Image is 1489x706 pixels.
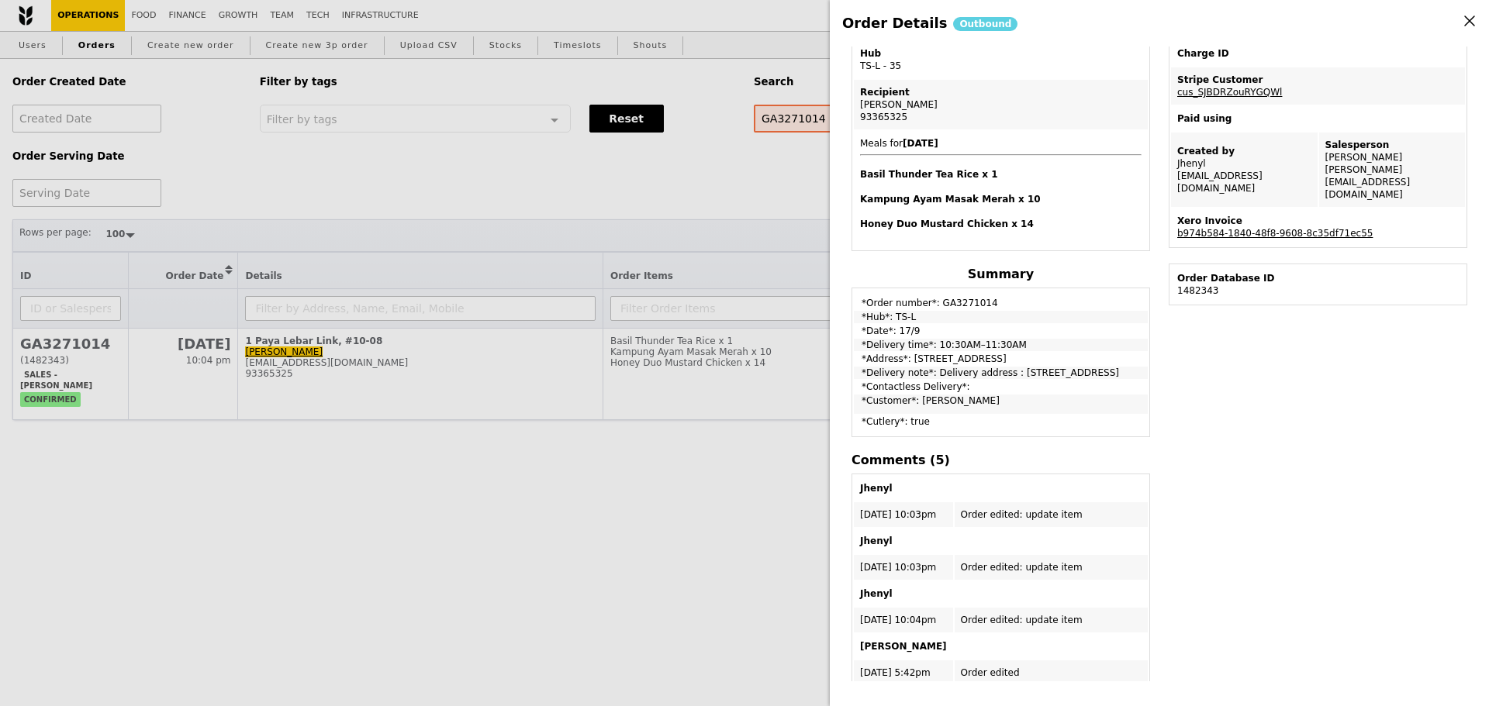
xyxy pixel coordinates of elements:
div: Hub [860,47,1142,60]
h4: Honey Duo Mustard Chicken x 14 [860,218,1142,230]
td: *Delivery note*: Delivery address : [STREET_ADDRESS] [854,367,1148,379]
td: Jhenyl [EMAIL_ADDRESS][DOMAIN_NAME] [1171,133,1318,207]
b: Jhenyl [860,483,893,494]
h4: Kampung Ayam Masak Merah x 10 [860,193,1142,205]
div: Outbound [953,17,1017,31]
td: TS-L - 35 [854,41,1148,78]
b: [PERSON_NAME] [860,641,947,652]
div: Salesperson [1325,139,1460,151]
td: *Address*: [STREET_ADDRESS] [854,353,1148,365]
h4: Summary [852,267,1150,281]
div: Recipient [860,86,1142,98]
b: Jhenyl [860,536,893,546]
td: *Customer*: [PERSON_NAME] [854,394,1148,414]
td: *Order number*: GA3271014 [854,290,1148,309]
td: [PERSON_NAME] [PERSON_NAME][EMAIL_ADDRESS][DOMAIN_NAME] [1319,133,1466,207]
div: Charge ID [1177,47,1459,60]
div: Order Database ID [1177,272,1459,284]
div: Created by [1177,145,1311,157]
h4: Comments (5) [852,453,1150,467]
div: Xero Invoice [1177,215,1459,227]
span: [DATE] 10:04pm [860,615,936,625]
td: 1482343 [1171,266,1465,303]
a: b974b584-1840-48f8-9608-8c35df71ec55 [1177,228,1373,239]
td: Order edited [955,660,1148,685]
div: [PERSON_NAME] [860,98,1142,111]
span: Order Details [842,15,947,31]
td: *Cutlery*: true [854,415,1148,435]
div: 93365325 [860,111,1142,123]
td: *Delivery time*: 10:30AM–11:30AM [854,339,1148,351]
a: cus_SJBDRZouRYGQWl [1177,87,1282,98]
td: *Contactless Delivery*: [854,381,1148,393]
span: [DATE] 5:42pm [860,667,931,678]
span: [DATE] 10:03pm [860,509,936,520]
td: Order edited: update item [955,555,1148,580]
td: *Hub*: TS-L [854,311,1148,323]
td: *Date*: 17/9 [854,325,1148,337]
td: Order edited: update item [955,502,1148,527]
div: Paid using [1177,112,1459,125]
td: Order edited: update item [955,608,1148,632]
h4: Basil Thunder Tea Rice x 1 [860,168,1142,181]
span: [DATE] 10:03pm [860,562,936,573]
div: Stripe Customer [1177,74,1459,86]
span: Meals for [860,138,1142,230]
b: [DATE] [903,138,938,149]
b: Jhenyl [860,588,893,599]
